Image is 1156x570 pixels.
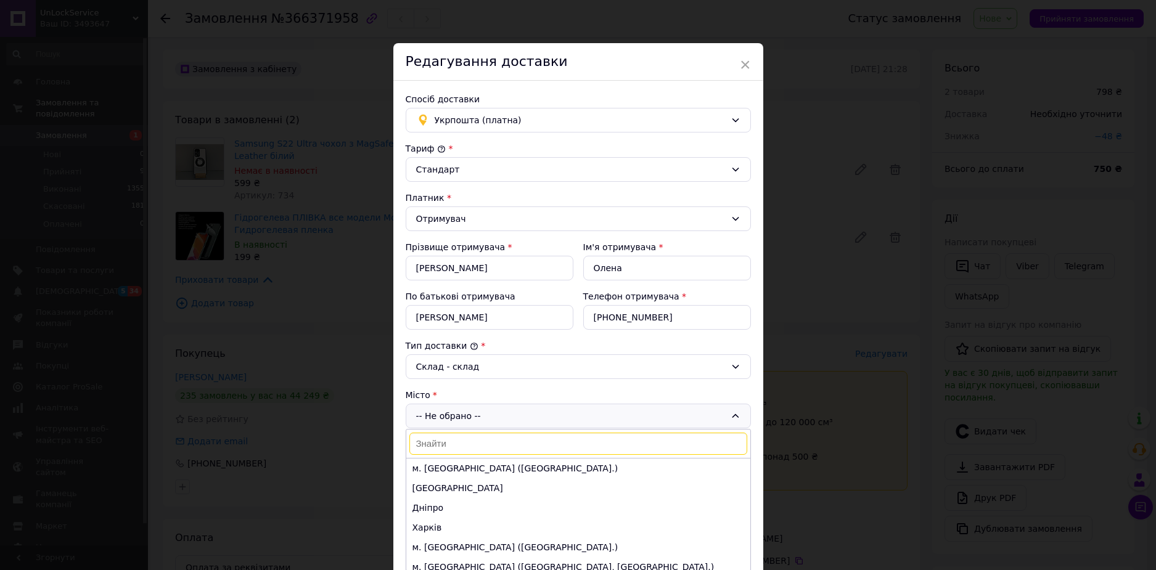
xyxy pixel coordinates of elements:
[406,404,751,428] div: -- Не обрано --
[583,291,679,301] label: Телефон отримувача
[583,242,657,252] label: Ім'я отримувача
[740,54,751,75] span: ×
[416,163,726,176] div: Стандарт
[406,142,751,155] div: Тариф
[393,43,763,81] div: Редагування доставки
[406,518,750,537] li: Харків
[406,537,750,557] li: м. [GEOGRAPHIC_DATA] ([GEOGRAPHIC_DATA].)
[406,458,750,478] li: м. [GEOGRAPHIC_DATA] ([GEOGRAPHIC_DATA].)
[406,498,750,518] li: Дніпро
[416,360,726,373] div: Склад - склад
[409,433,747,455] input: Знайти
[406,93,751,105] div: Спосіб доставки
[406,389,751,401] div: Місто
[435,113,726,127] span: Укрпошта (платна)
[406,291,515,301] label: По батькові отримувача
[406,478,750,498] li: [GEOGRAPHIC_DATA]
[416,212,726,226] div: Отримувач
[406,340,751,352] div: Тип доставки
[406,242,506,252] label: Прізвище отримувача
[583,305,751,330] input: +380
[406,192,751,204] div: Платник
